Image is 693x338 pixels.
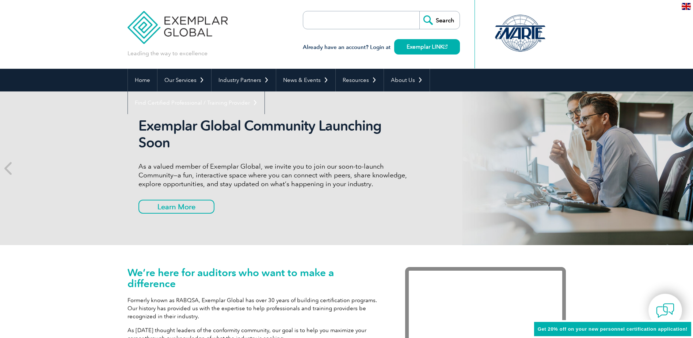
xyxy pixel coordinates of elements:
[138,162,412,188] p: As a valued member of Exemplar Global, we invite you to join our soon-to-launch Community—a fun, ...
[303,43,460,52] h3: Already have an account? Login at
[128,69,157,91] a: Home
[127,296,383,320] p: Formerly known as RABQSA, Exemplar Global has over 30 years of building certification programs. O...
[212,69,276,91] a: Industry Partners
[656,301,674,320] img: contact-chat.png
[443,45,448,49] img: open_square.png
[276,69,335,91] a: News & Events
[157,69,211,91] a: Our Services
[538,326,688,332] span: Get 20% off on your new personnel certification application!
[419,11,460,29] input: Search
[384,69,430,91] a: About Us
[127,49,207,57] p: Leading the way to excellence
[138,200,214,214] a: Learn More
[682,3,691,10] img: en
[127,267,383,289] h1: We’re here for auditors who want to make a difference
[336,69,384,91] a: Resources
[394,39,460,55] a: Exemplar LINK
[128,91,264,114] a: Find Certified Professional / Training Provider
[138,117,412,151] h2: Exemplar Global Community Launching Soon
